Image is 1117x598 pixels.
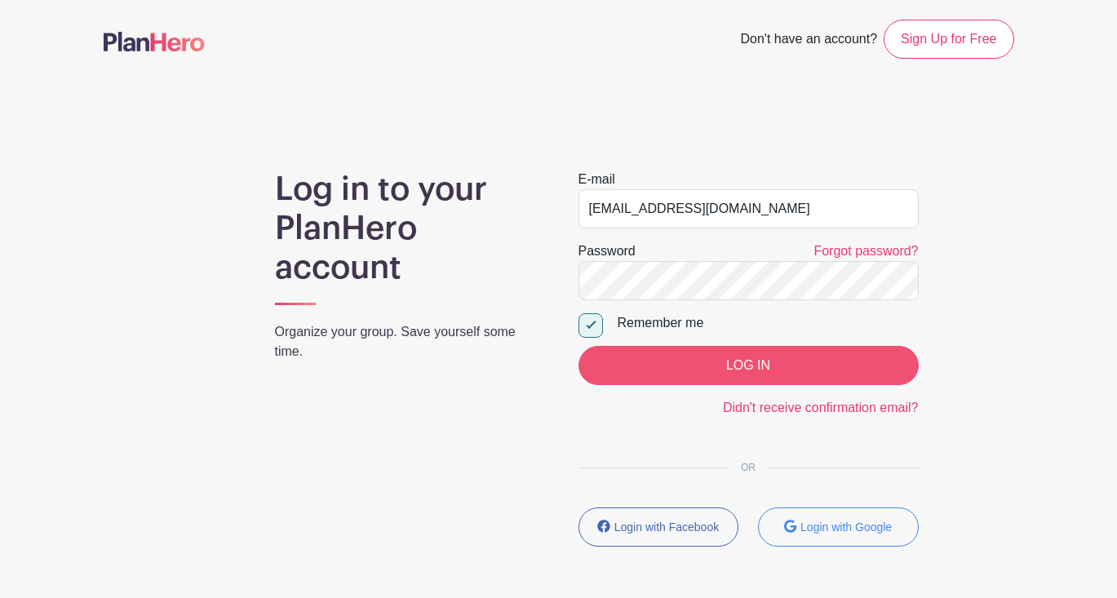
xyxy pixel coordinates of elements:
span: OR [728,462,769,473]
button: Login with Facebook [578,507,739,547]
input: LOG IN [578,346,919,385]
h1: Log in to your PlanHero account [275,170,539,287]
small: Login with Facebook [614,520,719,534]
label: E-mail [578,170,615,189]
img: logo-507f7623f17ff9eddc593b1ce0a138ce2505c220e1c5a4e2b4648c50719b7d32.svg [104,32,205,51]
label: Password [578,241,636,261]
div: Remember me [618,313,919,333]
a: Sign Up for Free [884,20,1013,59]
p: Organize your group. Save yourself some time. [275,322,539,361]
a: Forgot password? [813,244,918,258]
input: e.g. julie@eventco.com [578,189,919,228]
a: Didn't receive confirmation email? [723,401,919,414]
small: Login with Google [800,520,892,534]
button: Login with Google [758,507,919,547]
span: Don't have an account? [740,23,877,59]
